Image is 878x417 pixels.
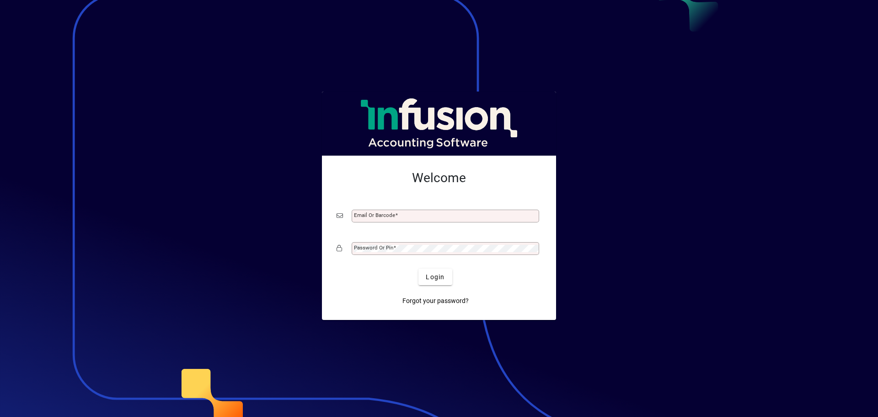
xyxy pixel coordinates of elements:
[354,212,395,218] mat-label: Email or Barcode
[354,244,393,251] mat-label: Password or Pin
[402,296,469,306] span: Forgot your password?
[337,170,541,186] h2: Welcome
[399,292,472,309] a: Forgot your password?
[426,272,444,282] span: Login
[418,269,452,285] button: Login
